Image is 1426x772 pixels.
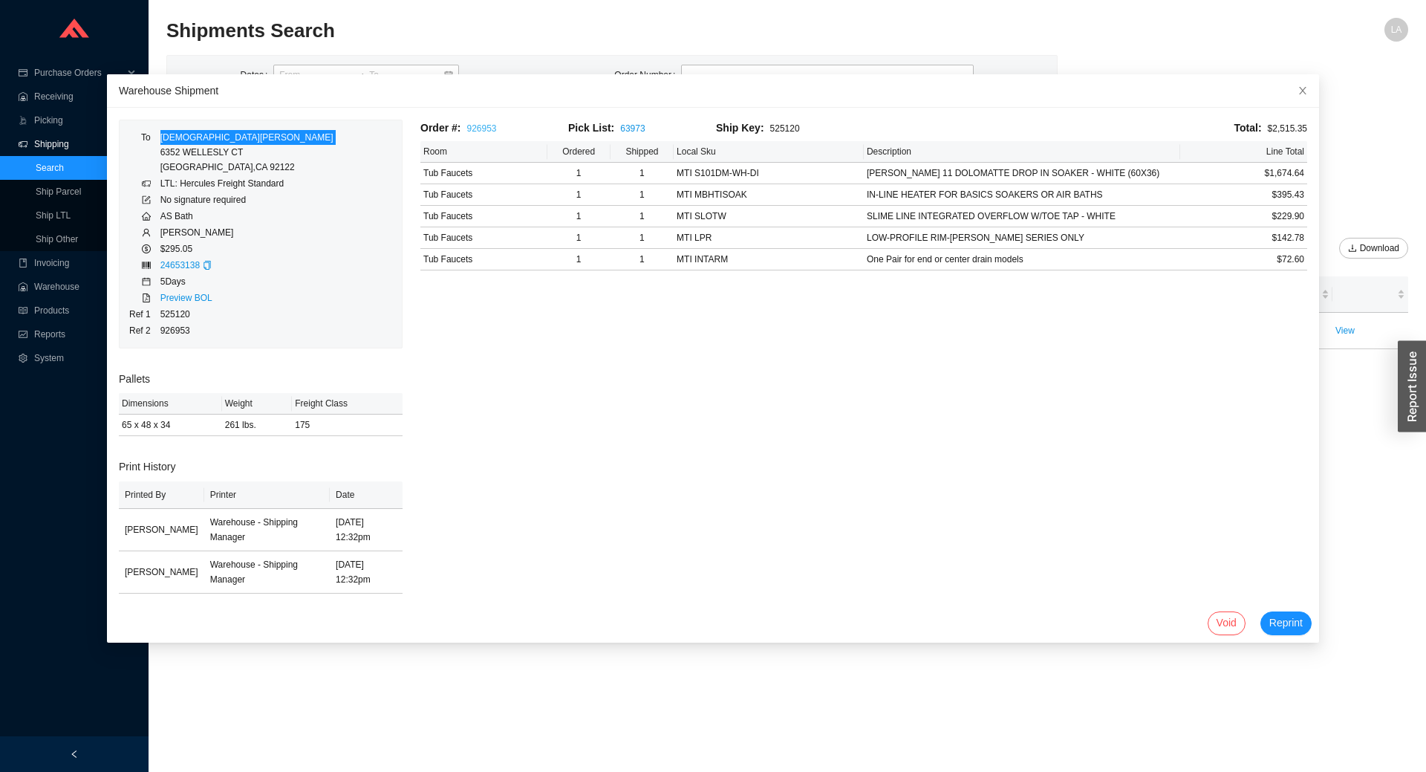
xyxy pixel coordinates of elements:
th: Printed By [119,481,204,509]
td: 175 [292,415,403,436]
span: left [70,750,79,759]
span: close [1298,85,1308,96]
td: Warehouse - Shipping Manager [204,551,330,594]
td: MTI S101DM-WH-DI [674,163,864,184]
td: 525120 [160,306,334,322]
span: dollar [142,244,151,253]
td: MTI MBHTISOAK [674,184,864,206]
button: Void [1208,612,1246,635]
td: 65 x 48 x 34 [119,415,222,436]
span: Reports [34,322,123,346]
button: downloadDownload [1339,238,1408,259]
div: IN-LINE HEATER FOR BASICS SOAKERS OR AIR BATHS [867,187,1177,202]
span: Pick List: [568,122,614,134]
span: setting [18,354,28,363]
span: fund [18,330,28,339]
th: Weight [222,393,293,415]
td: 1 [547,249,611,270]
td: $295.05 [160,241,334,257]
a: 63973 [620,123,645,134]
th: Local Sku [674,141,864,163]
th: Ordered [547,141,611,163]
td: MTI LPR [674,227,864,249]
div: Warehouse Shipment [119,82,1307,99]
td: $72.60 [1180,249,1307,270]
td: 1 [547,206,611,227]
th: Printer [204,481,330,509]
a: 926953 [466,123,496,134]
td: 5 Day s [160,273,334,290]
td: Tub Faucets [420,184,547,206]
a: Search [36,163,64,173]
td: [PERSON_NAME] [119,551,204,594]
input: To [369,68,443,82]
span: System [34,346,123,370]
td: No signature required [160,192,334,208]
span: calendar [142,277,151,286]
td: Ref 2 [128,322,160,339]
span: barcode [142,261,151,270]
div: One Pair for end or center drain models [867,252,1177,267]
td: Tub Faucets [420,249,547,270]
h3: Print History [119,458,403,476]
span: read [18,306,28,315]
span: Invoicing [34,251,123,275]
td: MTI SLOTW [674,206,864,227]
td: 1 [611,249,674,270]
span: copy [203,261,212,270]
th: Dimensions [119,393,222,415]
span: file-pdf [142,293,151,302]
td: MTI INTARM [674,249,864,270]
td: To [128,129,160,175]
div: 525120 [716,120,864,137]
td: $395.43 [1180,184,1307,206]
td: [PERSON_NAME] [160,224,334,241]
td: Ref 1 [128,306,160,322]
button: Reprint [1260,612,1312,635]
div: SLIME LINE INTEGRATED OVERFLOW W/TOE TAP - WHITE [867,209,1177,224]
td: [DATE] 12:32pm [330,509,403,551]
span: Products [34,299,123,322]
div: $2,515.35 [864,120,1307,137]
span: Void [1217,614,1237,632]
td: 1 [547,227,611,249]
td: $1,674.64 [1180,163,1307,184]
span: Warehouse [34,275,123,299]
span: Ship Key: [716,122,764,134]
a: Ship Other [36,234,78,244]
td: 261 lbs. [222,415,293,436]
td: Tub Faucets [420,163,547,184]
td: 926953 [160,322,334,339]
td: $142.78 [1180,227,1307,249]
td: LTL: Hercules Freight Standard [160,175,334,192]
div: LOW-PROFILE RIM-ANDREA SERIES ONLY [867,230,1177,245]
td: 1 [611,184,674,206]
label: Dates [241,65,274,85]
div: ANDREA 11 DOLOMATTE DROP IN SOAKER - WHITE (60X36) [867,166,1177,181]
span: LA [1391,18,1402,42]
td: AS Bath [160,208,334,224]
th: Description [864,141,1180,163]
th: Freight Class [292,393,403,415]
span: Picking [34,108,123,132]
span: Receiving [34,85,123,108]
a: 24653138 [160,260,200,270]
td: Tub Faucets [420,206,547,227]
td: Warehouse - Shipping Manager [204,509,330,551]
td: 1 [547,163,611,184]
span: Download [1360,241,1399,256]
span: Total: [1234,122,1262,134]
td: [PERSON_NAME] [119,509,204,551]
th: Room [420,141,547,163]
span: Order #: [420,122,460,134]
a: View [1335,325,1355,336]
span: Reprint [1269,614,1303,632]
span: Purchase Orders [34,61,123,85]
button: Close [1286,74,1319,107]
span: swap-right [356,70,366,80]
td: Tub Faucets [420,227,547,249]
td: $229.90 [1180,206,1307,227]
a: Preview BOL [160,293,212,303]
th: Shipped [611,141,674,163]
th: Line Total [1180,141,1307,163]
